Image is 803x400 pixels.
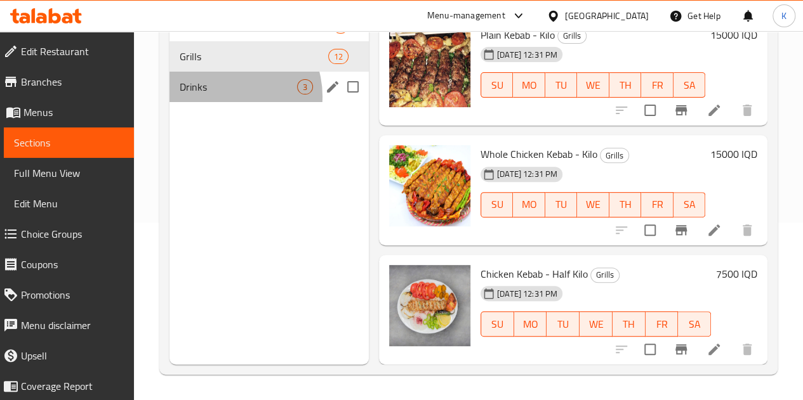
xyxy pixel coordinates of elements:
[518,195,540,214] span: MO
[329,51,348,63] span: 12
[180,79,297,94] span: Drinks
[21,74,124,89] span: Branches
[14,165,124,181] span: Full Menu View
[492,168,562,180] span: [DATE] 12:31 PM
[486,315,509,333] span: SU
[481,145,597,164] span: Whole Chicken Kebab - Kilo
[519,315,542,333] span: MO
[21,348,124,363] span: Upsell
[600,148,629,163] div: Grills
[169,72,369,102] div: Drinks3edit
[486,76,508,94] span: SU
[323,77,342,96] button: edit
[4,127,134,158] a: Sections
[427,8,505,23] div: Menu-management
[328,49,348,64] div: items
[732,334,762,365] button: delete
[481,264,588,283] span: Chicken Kebab - Half Kilo
[518,76,540,94] span: MO
[481,72,513,98] button: SU
[557,29,587,44] div: Grills
[21,378,124,394] span: Coverage Report
[4,158,134,188] a: Full Menu View
[637,217,663,243] span: Select to update
[585,315,607,333] span: WE
[637,336,663,363] span: Select to update
[547,311,580,337] button: TU
[716,265,757,283] h6: 7500 IQD
[481,25,555,44] span: Plain Kebab - Kilo
[565,9,649,23] div: [GEOGRAPHIC_DATA]
[169,41,369,72] div: Grills12
[666,334,696,365] button: Branch-specific-item
[552,315,574,333] span: TU
[298,81,312,93] span: 3
[169,6,369,107] nav: Menu sections
[614,195,636,214] span: TH
[646,76,668,94] span: FR
[481,192,513,217] button: SU
[674,72,705,98] button: SA
[514,311,547,337] button: MO
[614,76,636,94] span: TH
[679,195,700,214] span: SA
[678,311,711,337] button: SA
[683,315,706,333] span: SA
[591,268,619,282] span: Grills
[21,226,124,242] span: Choice Groups
[14,196,124,211] span: Edit Menu
[707,103,722,118] a: Edit menu item
[582,76,604,94] span: WE
[481,311,514,337] button: SU
[550,76,572,94] span: TU
[707,342,722,357] a: Edit menu item
[707,223,722,238] a: Edit menu item
[577,192,609,217] button: WE
[590,268,620,283] div: Grills
[601,148,628,163] span: Grills
[513,72,545,98] button: MO
[666,95,696,126] button: Branch-specific-item
[21,44,124,59] span: Edit Restaurant
[4,188,134,219] a: Edit Menu
[641,192,673,217] button: FR
[613,311,646,337] button: TH
[582,195,604,214] span: WE
[14,135,124,150] span: Sections
[21,318,124,333] span: Menu disclaimer
[389,145,470,226] img: Whole Chicken Kebab - Kilo
[550,195,572,214] span: TU
[513,192,545,217] button: MO
[558,29,586,43] span: Grills
[580,311,613,337] button: WE
[180,49,328,64] span: Grills
[21,287,124,302] span: Promotions
[492,288,562,300] span: [DATE] 12:31 PM
[618,315,640,333] span: TH
[486,195,508,214] span: SU
[646,311,679,337] button: FR
[651,315,674,333] span: FR
[732,95,762,126] button: delete
[732,215,762,245] button: delete
[492,49,562,61] span: [DATE] 12:31 PM
[637,97,663,124] span: Select to update
[641,72,673,98] button: FR
[23,105,124,120] span: Menus
[666,215,696,245] button: Branch-specific-item
[545,72,577,98] button: TU
[389,265,470,346] img: Chicken Kebab - Half Kilo
[646,195,668,214] span: FR
[609,72,641,98] button: TH
[781,9,786,23] span: K
[679,76,700,94] span: SA
[545,192,577,217] button: TU
[710,145,757,163] h6: 15000 IQD
[389,26,470,107] img: Plain Kebab - Kilo
[710,26,757,44] h6: 15000 IQD
[21,257,124,272] span: Coupons
[609,192,641,217] button: TH
[577,72,609,98] button: WE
